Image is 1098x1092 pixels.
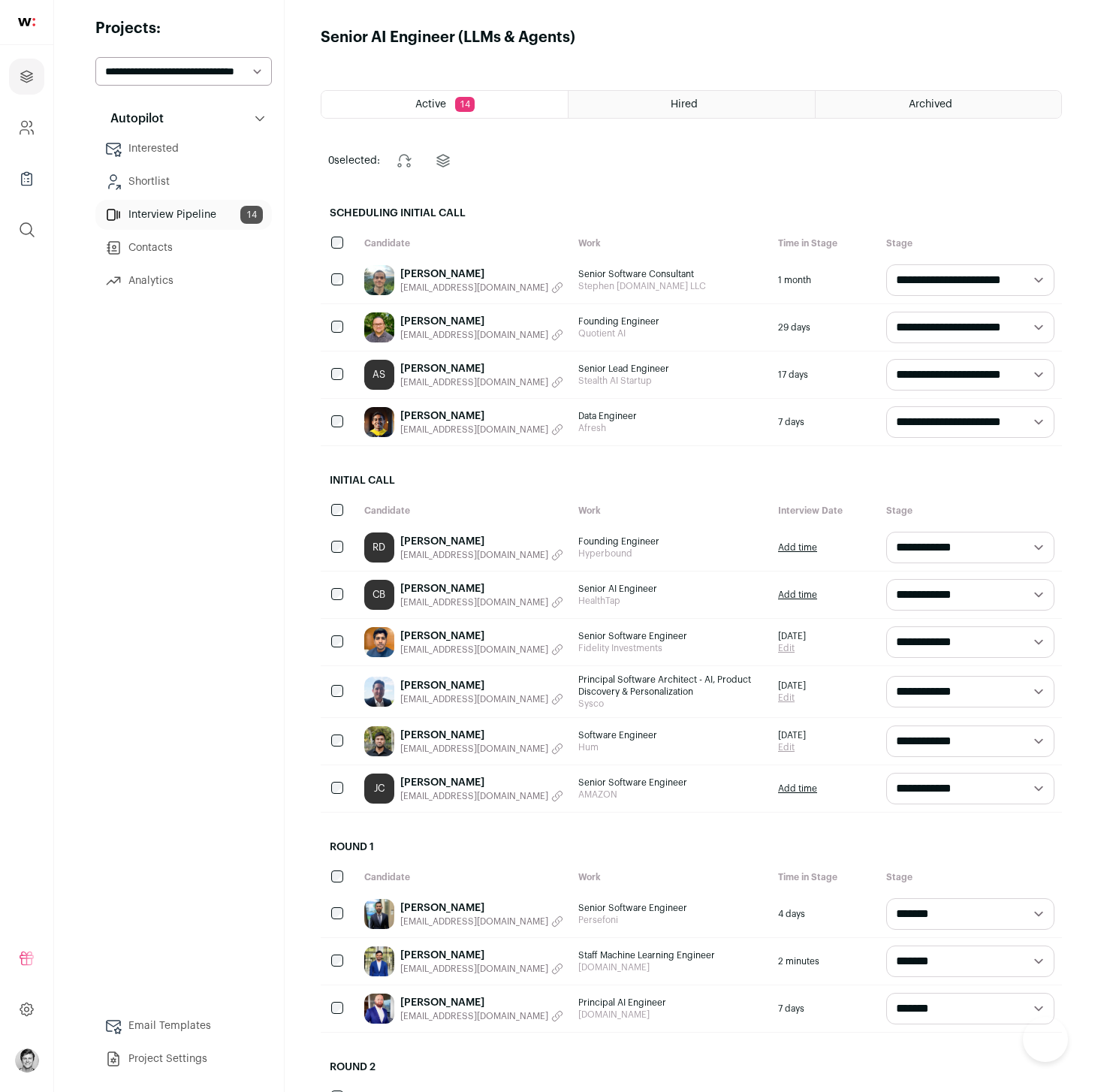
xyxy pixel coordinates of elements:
[18,18,35,26] img: wellfound-shorthand-0d5821cbd27db2630d0214b213865d53afaa358527fdda9d0ea32b1df1b89c2c.svg
[771,497,879,524] div: Interview Date
[95,233,272,263] a: Contacts
[95,167,272,197] a: Shortlist
[364,407,394,437] img: 37a1a58f9323e6348431036db3464b86a52224c2328e748ab2f75863f81cf9f3.jpg
[400,376,563,388] button: [EMAIL_ADDRESS][DOMAIN_NAME]
[778,729,806,741] span: [DATE]
[578,422,763,434] span: Afresh
[15,1048,39,1072] img: 606302-medium_jpg
[578,949,763,961] span: Staff Machine Learning Engineer
[771,257,879,303] div: 1 month
[328,155,334,166] span: 0
[400,693,548,705] span: [EMAIL_ADDRESS][DOMAIN_NAME]
[400,916,548,928] span: [EMAIL_ADDRESS][DOMAIN_NAME]
[364,774,394,804] a: JC
[578,1009,763,1021] span: [DOMAIN_NAME]
[9,59,44,95] a: Projects
[671,99,698,110] span: Hired
[578,595,763,607] span: HealthTap
[400,743,548,755] span: [EMAIL_ADDRESS][DOMAIN_NAME]
[400,1010,548,1022] span: [EMAIL_ADDRESS][DOMAIN_NAME]
[879,497,1062,524] div: Stage
[771,938,879,985] div: 2 minutes
[415,99,446,110] span: Active
[101,110,164,128] p: Autopilot
[400,963,563,975] button: [EMAIL_ADDRESS][DOMAIN_NAME]
[778,541,817,554] a: Add time
[400,314,563,329] a: [PERSON_NAME]
[879,864,1062,891] div: Stage
[15,1048,39,1072] button: Open dropdown
[578,698,763,710] span: Sysco
[571,497,771,524] div: Work
[578,902,763,914] span: Senior Software Engineer
[771,304,879,351] div: 29 days
[771,230,879,257] div: Time in Stage
[778,741,806,753] a: Edit
[816,91,1061,118] a: Archived
[578,375,763,387] span: Stealth AI Startup
[578,997,763,1009] span: Principal AI Engineer
[400,995,563,1010] a: [PERSON_NAME]
[569,91,814,118] a: Hired
[400,644,563,656] button: [EMAIL_ADDRESS][DOMAIN_NAME]
[364,726,394,756] img: e9a11356ad797a3d7b39c8ee82e5649b5748b89036a22437fb458a6a05fe6cce.jpg
[364,677,394,707] img: 6068488f2312c2ade19b5705085ebc7b65f0dcca05dfc62ee9501e452ef3fb90.jpg
[578,315,763,327] span: Founding Engineer
[9,161,44,197] a: Company Lists
[364,580,394,610] a: CB
[400,549,548,561] span: [EMAIL_ADDRESS][DOMAIN_NAME]
[778,642,806,654] a: Edit
[578,268,763,280] span: Senior Software Consultant
[578,280,763,292] span: Stephen [DOMAIN_NAME] LLC
[400,790,548,802] span: [EMAIL_ADDRESS][DOMAIN_NAME]
[364,532,394,563] a: RD
[321,831,1062,864] h2: Round 1
[321,27,575,48] h1: Senior AI Engineer (LLMs & Agents)
[400,329,548,341] span: [EMAIL_ADDRESS][DOMAIN_NAME]
[578,777,763,789] span: Senior Software Engineer
[400,424,548,436] span: [EMAIL_ADDRESS][DOMAIN_NAME]
[771,985,879,1032] div: 7 days
[357,864,571,891] div: Candidate
[778,680,806,692] span: [DATE]
[400,948,563,963] a: [PERSON_NAME]
[400,376,548,388] span: [EMAIL_ADDRESS][DOMAIN_NAME]
[400,678,563,693] a: [PERSON_NAME]
[364,360,394,390] a: AS
[400,409,563,424] a: [PERSON_NAME]
[578,327,763,339] span: Quotient AI
[778,589,817,601] a: Add time
[95,200,272,230] a: Interview Pipeline14
[778,783,817,795] a: Add time
[240,206,263,224] span: 14
[95,104,272,134] button: Autopilot
[400,644,548,656] span: [EMAIL_ADDRESS][DOMAIN_NAME]
[578,410,763,422] span: Data Engineer
[364,899,394,929] img: 153958e25eb4f6a526e234f860f60feca286ec7c079ef22ea69ce072bec3d2b6
[1023,1017,1068,1062] iframe: Help Scout Beacon - Open
[400,916,563,928] button: [EMAIL_ADDRESS][DOMAIN_NAME]
[578,535,763,548] span: Founding Engineer
[879,230,1062,257] div: Stage
[364,946,394,976] img: 952a011af8337326430657572f09947d5f7da0cb04e81dcfcec65e325639edb2.jpg
[357,497,571,524] div: Candidate
[400,282,563,294] button: [EMAIL_ADDRESS][DOMAIN_NAME]
[400,329,563,341] button: [EMAIL_ADDRESS][DOMAIN_NAME]
[578,548,763,560] span: Hyperbound
[578,961,763,973] span: [DOMAIN_NAME]
[771,399,879,445] div: 7 days
[357,230,571,257] div: Candidate
[400,963,548,975] span: [EMAIL_ADDRESS][DOMAIN_NAME]
[771,891,879,937] div: 4 days
[9,110,44,146] a: Company and ATS Settings
[400,1010,563,1022] button: [EMAIL_ADDRESS][DOMAIN_NAME]
[578,583,763,595] span: Senior AI Engineer
[909,99,952,110] span: Archived
[364,994,394,1024] img: 75758626e43e8da5607ae792c4dce5b126ddddd39c8259e204ea0b7e1e650a2c.jpg
[400,581,563,596] a: [PERSON_NAME]
[95,134,272,164] a: Interested
[321,1051,1062,1084] h2: Round 2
